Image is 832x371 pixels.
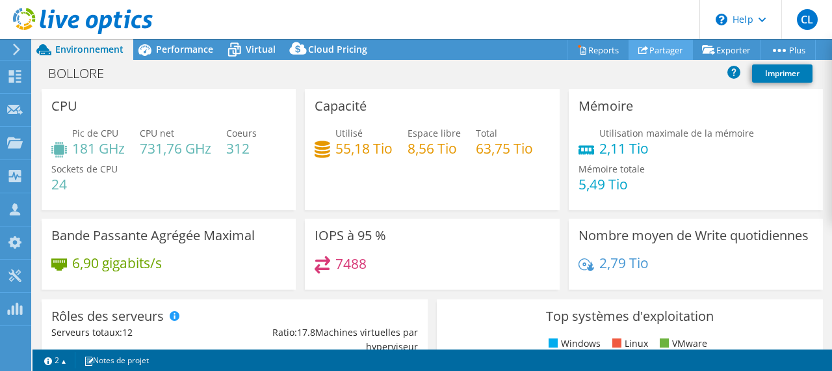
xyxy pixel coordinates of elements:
[235,325,418,354] div: Ratio: Machines virtuelles par hyperviseur
[226,127,257,139] span: Coeurs
[140,141,211,156] h4: 731,76 GHz
[315,228,386,243] h3: IOPS à 95 %
[447,309,813,323] h3: Top systèmes d'exploitation
[578,99,633,113] h3: Mémoire
[246,43,276,55] span: Virtual
[51,228,255,243] h3: Bande Passante Agrégée Maximal
[476,141,533,156] h4: 63,75 Tio
[51,177,118,191] h4: 24
[297,326,315,338] span: 17.8
[42,66,124,81] h1: BOLLORE
[51,163,118,175] span: Sockets de CPU
[51,325,235,340] div: Serveurs totaux:
[35,352,75,368] a: 2
[760,40,816,60] a: Plus
[72,141,125,156] h4: 181 GHz
[609,337,648,351] li: Linux
[140,127,174,139] span: CPU net
[752,64,812,83] a: Imprimer
[156,43,213,55] span: Performance
[308,43,367,55] span: Cloud Pricing
[599,141,754,156] h4: 2,11 Tio
[335,127,363,139] span: Utilisé
[226,141,257,156] h4: 312
[335,141,393,156] h4: 55,18 Tio
[797,9,818,30] span: CL
[335,256,367,271] h4: 7488
[578,228,809,243] h3: Nombre moyen de Write quotidiennes
[578,177,645,191] h4: 5,49 Tio
[567,40,629,60] a: Reports
[408,141,461,156] h4: 8,56 Tio
[51,309,164,323] h3: Rôles des serveurs
[408,127,461,139] span: Espace libre
[72,256,162,270] h4: 6,90 gigabits/s
[656,337,707,351] li: VMware
[716,14,727,25] svg: \n
[545,337,601,351] li: Windows
[122,326,133,338] span: 12
[476,127,497,139] span: Total
[72,127,118,139] span: Pic de CPU
[692,40,760,60] a: Exporter
[629,40,693,60] a: Partager
[315,99,367,113] h3: Capacité
[599,127,754,139] span: Utilisation maximale de la mémoire
[599,256,649,270] h4: 2,79 Tio
[51,99,77,113] h3: CPU
[578,163,645,175] span: Mémoire totale
[75,352,158,368] a: Notes de projet
[55,43,123,55] span: Environnement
